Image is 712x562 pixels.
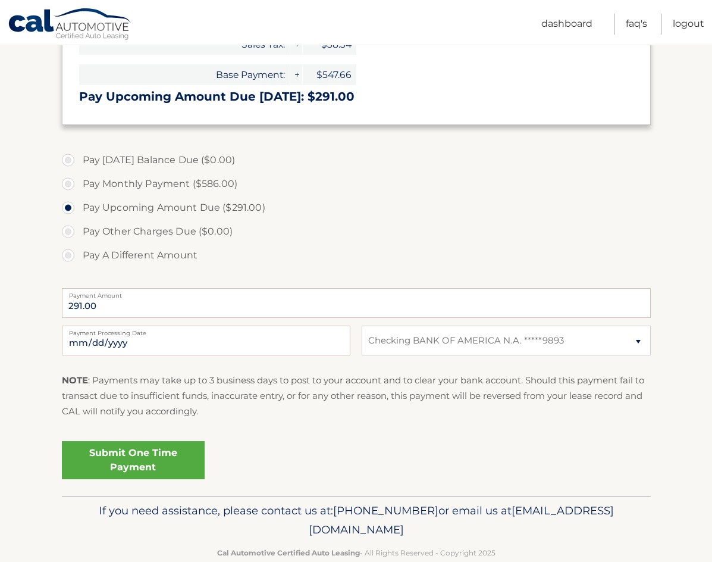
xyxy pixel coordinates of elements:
[333,504,438,517] span: [PHONE_NUMBER]
[62,220,651,243] label: Pay Other Charges Due ($0.00)
[62,374,88,386] strong: NOTE
[673,14,704,35] a: Logout
[309,504,614,536] span: [EMAIL_ADDRESS][DOMAIN_NAME]
[62,326,350,355] input: Payment Date
[62,196,651,220] label: Pay Upcoming Amount Due ($291.00)
[8,8,133,42] a: Cal Automotive
[62,243,651,267] label: Pay A Different Amount
[62,148,651,172] label: Pay [DATE] Balance Due ($0.00)
[79,64,290,85] span: Base Payment:
[290,64,302,85] span: +
[70,547,643,559] p: - All Rights Reserved - Copyright 2025
[303,64,356,85] span: $547.66
[541,14,592,35] a: Dashboard
[70,501,643,539] p: If you need assistance, please contact us at: or email us at
[62,373,651,420] p: : Payments may take up to 3 business days to post to your account and to clear your bank account....
[62,288,651,298] label: Payment Amount
[626,14,647,35] a: FAQ's
[62,441,205,479] a: Submit One Time Payment
[62,326,350,335] label: Payment Processing Date
[62,288,651,318] input: Payment Amount
[217,548,360,557] strong: Cal Automotive Certified Auto Leasing
[79,89,633,104] h3: Pay Upcoming Amount Due [DATE]: $291.00
[62,172,651,196] label: Pay Monthly Payment ($586.00)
